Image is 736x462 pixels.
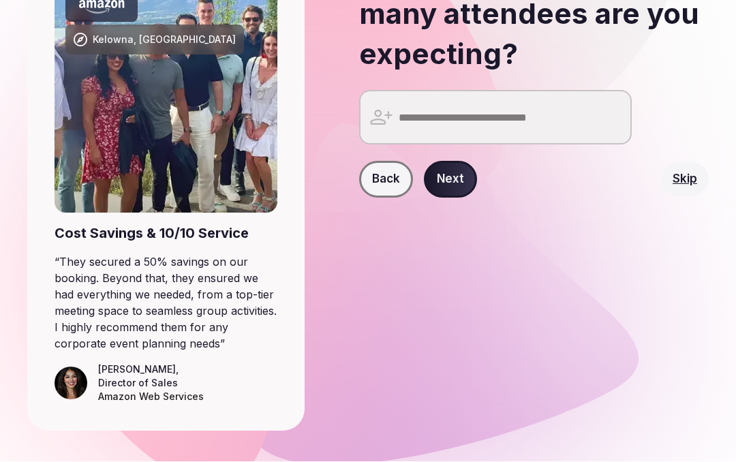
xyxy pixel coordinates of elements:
blockquote: “ They secured a 50% savings on our booking. Beyond that, they ensured we had everything we neede... [55,254,277,352]
img: Sonia Singh [55,367,87,400]
div: Cost Savings & 10/10 Service [55,224,277,243]
button: Skip [661,163,709,197]
cite: [PERSON_NAME] [98,364,176,375]
div: Amazon Web Services [98,390,204,404]
button: Next [424,161,477,198]
button: Back [359,161,413,198]
div: Director of Sales [98,377,204,390]
figcaption: , [98,363,204,404]
div: Kelowna, [GEOGRAPHIC_DATA] [93,33,236,47]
